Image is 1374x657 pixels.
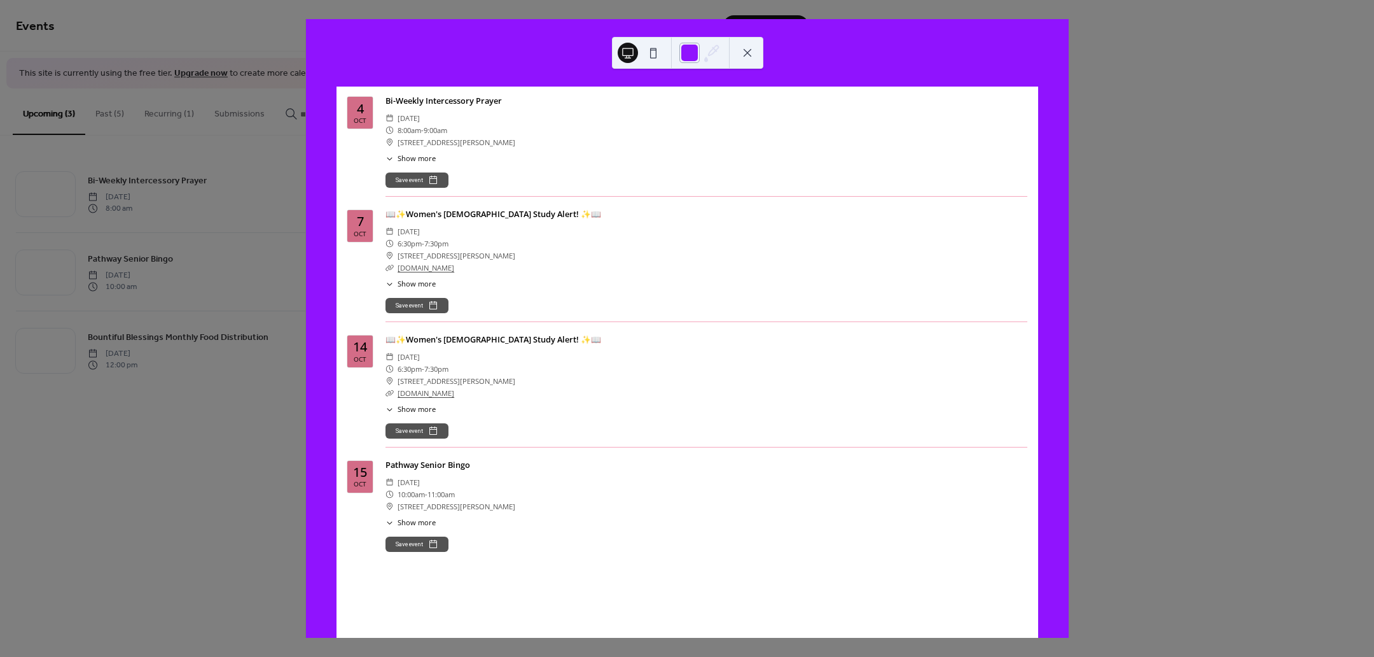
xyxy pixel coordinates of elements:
span: [DATE] [398,351,420,363]
span: [STREET_ADDRESS][PERSON_NAME] [398,136,515,148]
span: 10:00am [398,488,425,500]
span: 6:30pm [398,363,422,375]
div: ​ [385,351,394,363]
span: Show more [398,153,436,164]
div: ​ [385,136,394,148]
div: ​ [385,250,394,262]
button: ​Show more [385,279,436,290]
div: Bi-Weekly Intercessory Prayer [385,95,1027,107]
span: 9:00am [424,124,447,136]
span: - [422,237,424,250]
button: Save event [385,423,448,439]
span: 6:30pm [398,237,422,250]
span: 11:00am [427,488,455,500]
div: ​ [385,488,394,500]
span: [STREET_ADDRESS][PERSON_NAME] [398,500,515,512]
span: [DATE] [398,112,420,124]
div: ​ [385,112,394,124]
div: ​ [385,153,394,164]
div: ​ [385,262,394,274]
span: - [421,124,424,136]
span: 7:30pm [424,363,448,375]
button: ​Show more [385,153,436,164]
button: Save event [385,173,448,188]
div: Pathway Senior Bingo [385,459,1027,471]
span: [STREET_ADDRESS][PERSON_NAME] [398,250,515,262]
div: ​ [385,476,394,488]
a: 📖✨Women's [DEMOGRAPHIC_DATA] Study Alert! ✨📖 [385,334,601,345]
span: 8:00am [398,124,421,136]
button: ​Show more [385,518,436,528]
span: - [425,488,427,500]
button: Save event [385,298,448,313]
div: ​ [385,237,394,250]
div: 15 [353,466,367,479]
div: ​ [385,279,394,290]
div: ​ [385,124,394,136]
div: ​ [385,375,394,387]
div: Oct [354,117,366,124]
span: [STREET_ADDRESS][PERSON_NAME] [398,375,515,387]
div: 4 [357,102,364,115]
button: Save event [385,537,448,552]
div: 14 [353,341,367,353]
span: [DATE] [398,225,420,237]
div: ​ [385,225,394,237]
span: Show more [398,518,436,528]
div: ​ [385,404,394,415]
div: 7 [357,215,364,228]
a: [DOMAIN_NAME] [398,388,454,398]
div: ​ [385,500,394,512]
span: - [422,363,424,375]
div: Oct [354,481,366,487]
div: ​ [385,387,394,399]
span: Show more [398,404,436,415]
div: ​ [385,363,394,375]
div: ​ [385,518,394,528]
div: Oct [354,356,366,362]
span: Show more [398,279,436,290]
span: 7:30pm [424,237,448,250]
button: ​Show more [385,404,436,415]
div: Oct [354,230,366,237]
a: [DOMAIN_NAME] [398,263,454,272]
span: [DATE] [398,476,420,488]
a: 📖✨Women's [DEMOGRAPHIC_DATA] Study Alert! ✨📖 [385,208,601,220]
